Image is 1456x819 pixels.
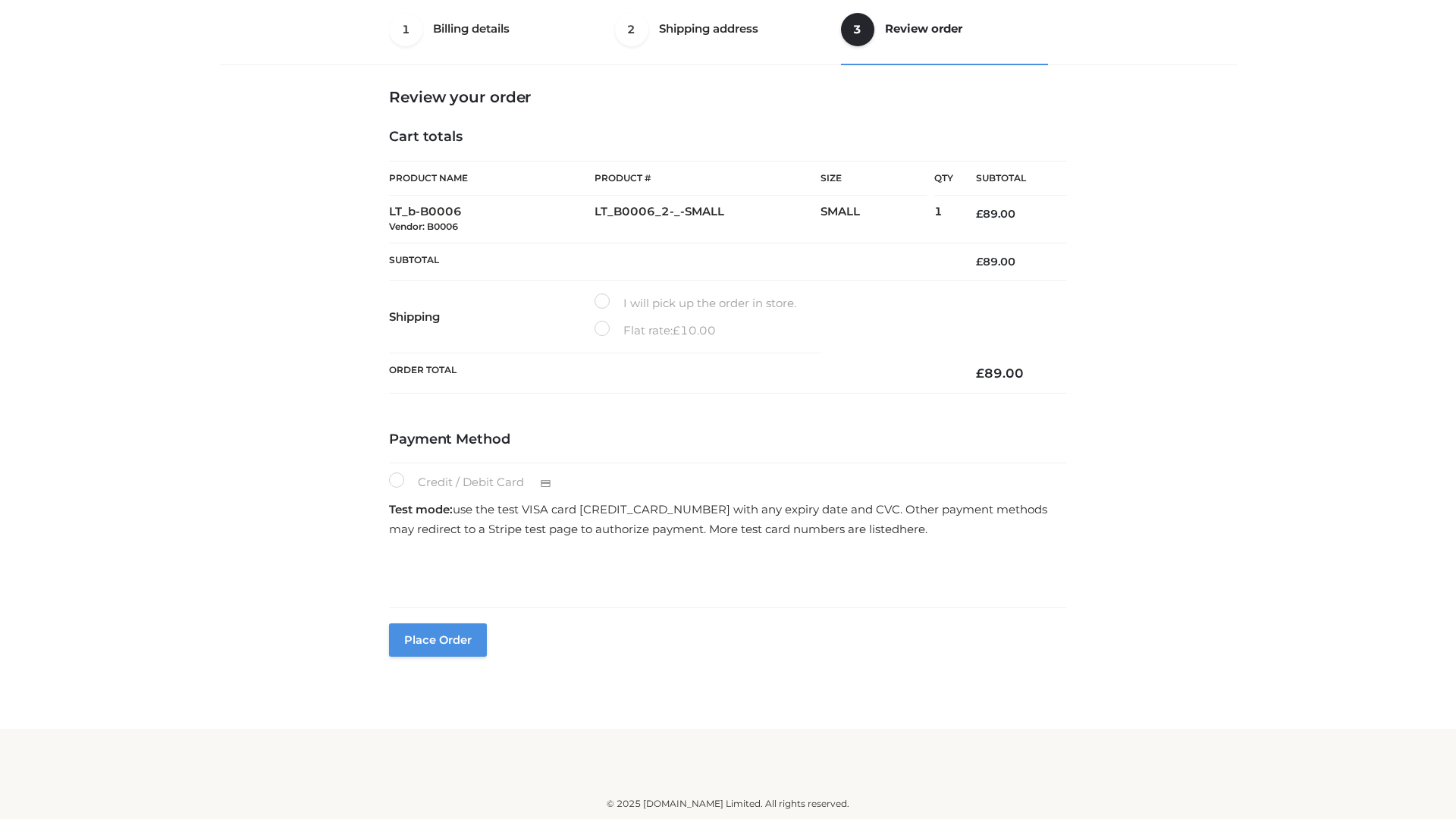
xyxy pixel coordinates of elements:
[389,161,595,196] th: Product Name
[976,207,1015,221] bdi: 89.00
[389,502,453,516] strong: Test mode:
[389,243,953,280] th: Subtotal
[673,323,716,337] bdi: 10.00
[953,162,1067,196] th: Subtotal
[389,129,1067,146] h4: Cart totals
[532,474,560,492] img: Credit / Debit Card
[821,162,927,196] th: Size
[225,796,1231,811] div: © 2025 [DOMAIN_NAME] Limited. All rights reserved.
[389,196,595,243] td: LT_b-B0006
[934,196,953,243] td: 1
[595,293,796,313] label: I will pick up the order in store.
[934,161,953,196] th: Qty
[821,196,934,243] td: SMALL
[595,196,821,243] td: LT_B0006_2-_-SMALL
[899,522,925,536] a: here
[389,88,1067,106] h3: Review your order
[595,161,821,196] th: Product #
[389,431,1067,448] h4: Payment Method
[389,281,595,353] th: Shipping
[389,500,1067,538] p: use the test VISA card [CREDIT_CARD_NUMBER] with any expiry date and CVC. Other payment methods m...
[673,323,680,337] span: £
[389,623,487,657] button: Place order
[976,255,983,268] span: £
[389,221,458,232] small: Vendor: B0006
[976,255,1015,268] bdi: 89.00
[389,353,953,394] th: Order Total
[389,472,567,492] label: Credit / Debit Card
[976,207,983,221] span: £
[976,366,984,381] span: £
[595,321,716,340] label: Flat rate:
[386,543,1064,598] iframe: Secure payment input frame
[976,366,1024,381] bdi: 89.00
